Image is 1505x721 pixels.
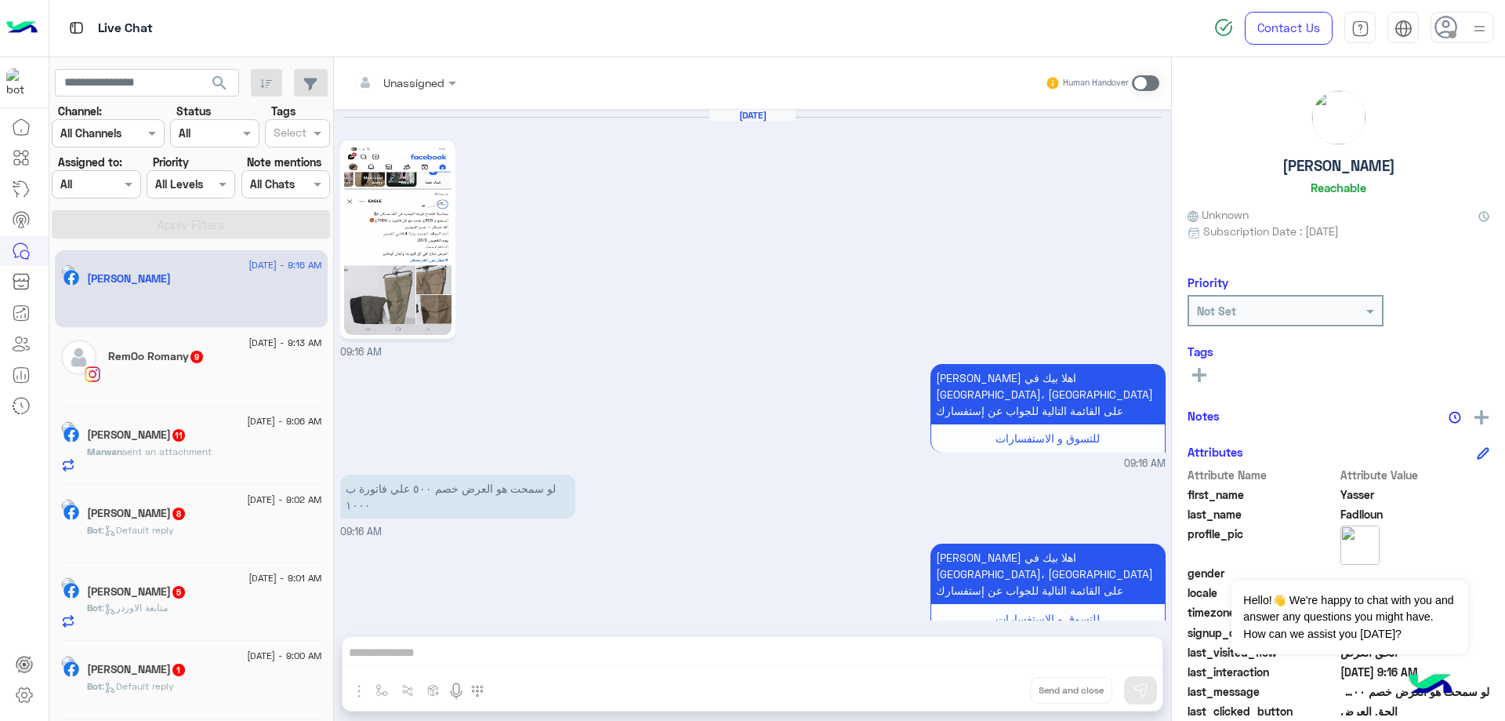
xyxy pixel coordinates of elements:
[87,507,187,520] h5: Khalid Elnakieb
[1340,526,1380,565] img: picture
[1124,457,1166,472] span: 09:16 AM
[340,346,382,358] span: 09:16 AM
[201,69,239,103] button: search
[1340,467,1490,483] span: Attribute Value
[247,154,321,170] label: Note mentions
[98,18,153,39] p: Live Chat
[248,258,321,272] span: [DATE] - 9:16 AM
[1188,565,1337,581] span: gender
[61,264,75,279] img: picture
[1188,275,1228,289] h6: Priority
[63,270,79,286] img: Facebook
[1351,20,1369,38] img: tab
[1188,703,1337,719] span: last_clicked_button
[1312,91,1365,144] img: picture
[1188,486,1337,503] span: first_name
[63,427,79,442] img: Facebook
[172,586,185,599] span: 5
[930,364,1166,424] p: 28/8/2025, 9:16 AM
[58,103,102,119] label: Channel:
[1188,409,1220,423] h6: Notes
[1188,526,1337,562] span: profile_pic
[87,428,187,442] h5: Marwan Al Araby
[1030,677,1112,704] button: Send and close
[709,110,796,121] h6: [DATE]
[1188,344,1489,359] h6: Tags
[1403,658,1458,713] img: hulul-logo.png
[172,429,185,442] span: 11
[1340,486,1490,503] span: Yasser
[1311,180,1366,195] h6: Reachable
[102,680,174,692] span: : Default reply
[1188,584,1337,601] span: locale
[248,571,321,585] span: [DATE] - 9:01 AM
[102,602,168,614] span: : متابعة الاوردر
[1188,206,1249,223] span: Unknown
[247,493,321,507] span: [DATE] - 9:02 AM
[176,103,211,119] label: Status
[1188,604,1337,621] span: timezone
[1470,19,1489,38] img: profile
[1231,581,1467,654] span: Hello!👋 We're happy to chat with you and answer any questions you might have. How can we assist y...
[6,68,34,96] img: 713415422032625
[87,680,102,692] span: Bot
[63,504,79,520] img: Facebook
[1188,644,1337,661] span: last_visited_flow
[87,272,171,286] h5: Yasser Fadlloun
[1282,157,1395,175] h5: [PERSON_NAME]
[1340,664,1490,680] span: 2025-08-28T06:16:48.916Z
[67,18,86,38] img: tab
[122,446,212,457] span: sent an attachment
[247,414,321,428] span: [DATE] - 9:06 AM
[995,432,1100,445] span: للتسوق و الاستفسارات
[102,524,174,536] span: : Default reply
[172,508,185,520] span: 8
[87,524,102,536] span: Bot
[61,421,75,435] img: picture
[1245,12,1333,45] a: Contact Us
[108,350,205,363] h5: RemOo Romany
[190,351,203,363] span: 9
[61,499,75,513] img: picture
[87,585,187,599] h5: Hosam Hassan
[930,544,1166,604] p: 28/8/2025, 9:16 AM
[1188,683,1337,700] span: last_message
[1203,223,1339,239] span: Subscription Date : [DATE]
[1474,410,1489,424] img: add
[340,475,575,519] p: 28/8/2025, 9:16 AM
[1188,445,1243,459] h6: Attributes
[153,154,189,170] label: Priority
[6,12,38,45] img: Logo
[61,340,96,375] img: defaultAdmin.png
[63,661,79,677] img: Facebook
[344,144,451,335] img: 540430539_2360034027725549_8648830567991534812_n.jpg
[52,210,330,239] button: Apply Filters
[995,612,1100,625] span: للتسوق و الاستفسارات
[1188,664,1337,680] span: last_interaction
[58,154,122,170] label: Assigned to:
[1449,411,1461,424] img: notes
[247,649,321,663] span: [DATE] - 9:00 AM
[1214,18,1233,37] img: spinner
[85,366,100,382] img: Instagram
[87,602,102,614] span: Bot
[271,124,306,144] div: Select
[172,664,185,676] span: 1
[61,577,75,592] img: picture
[1188,467,1337,483] span: Attribute Name
[1188,625,1337,641] span: signup_date
[1340,683,1490,700] span: لو سمحت هو العرض خصم ٥٠٠ علي فاتورة ب ١٠٠٠
[1063,77,1129,89] small: Human Handover
[87,446,122,457] span: Marwan
[1394,20,1413,38] img: tab
[87,663,187,676] h5: Boudy Wael
[1340,703,1490,719] span: الحق العرض
[1340,506,1490,523] span: Fadlloun
[1188,506,1337,523] span: last_name
[63,583,79,599] img: Facebook
[1344,12,1376,45] a: tab
[61,656,75,670] img: picture
[271,103,296,119] label: Tags
[248,336,321,350] span: [DATE] - 9:13 AM
[210,74,229,93] span: search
